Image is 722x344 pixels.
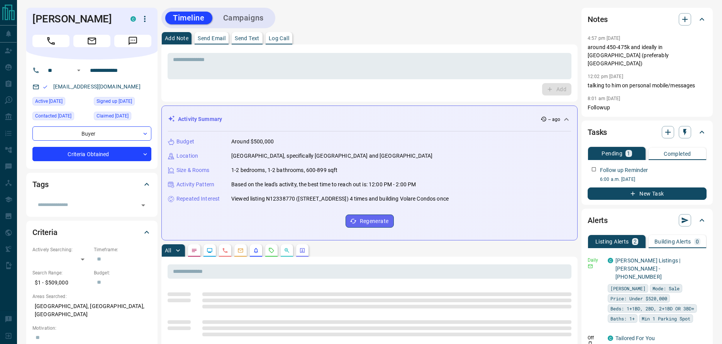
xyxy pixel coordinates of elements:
[346,215,394,228] button: Regenerate
[32,223,151,242] div: Criteria
[138,200,149,211] button: Open
[231,195,449,203] p: Viewed listing N12338770 ([STREET_ADDRESS]) 4 times and building Volare Condos once
[608,335,613,341] div: condos.ca
[588,211,707,230] div: Alerts
[595,239,629,244] p: Listing Alerts
[32,269,90,276] p: Search Range:
[215,12,271,24] button: Campaigns
[42,84,48,90] svg: Email Valid
[94,112,151,123] div: Mon Sep 29 2025
[32,35,69,47] span: Call
[53,83,141,90] a: [EMAIL_ADDRESS][DOMAIN_NAME]
[176,195,220,203] p: Repeated Interest
[32,226,58,238] h2: Criteria
[94,97,151,108] div: Mon Sep 29 2025
[176,138,194,146] p: Budget
[198,36,225,41] p: Send Email
[231,181,416,189] p: Based on the lead's activity, the best time to reach out is: 12:00 PM - 2:00 PM
[165,36,188,41] p: Add Note
[642,315,690,322] span: Min 1 Parking Spot
[231,166,337,174] p: 1-2 bedrooms, 1-2 bathrooms, 600-899 sqft
[299,247,305,254] svg: Agent Actions
[97,112,129,120] span: Claimed [DATE]
[165,12,212,24] button: Timeline
[253,247,259,254] svg: Listing Alerts
[191,247,197,254] svg: Notes
[114,35,151,47] span: Message
[73,35,110,47] span: Email
[235,36,259,41] p: Send Text
[284,247,290,254] svg: Opportunities
[610,295,667,302] span: Price: Under $520,000
[168,112,571,126] div: Activity Summary-- ago
[588,96,620,101] p: 8:01 am [DATE]
[608,258,613,263] div: condos.ca
[654,239,691,244] p: Building Alerts
[231,152,432,160] p: [GEOGRAPHIC_DATA], specifically [GEOGRAPHIC_DATA] and [GEOGRAPHIC_DATA]
[588,82,707,90] p: talking to him on personal mobile/messages
[696,239,699,244] p: 0
[664,151,691,157] p: Completed
[32,175,151,194] div: Tags
[600,176,707,183] p: 6:00 a.m. [DATE]
[588,10,707,29] div: Notes
[588,43,707,68] p: around 450-475k and ideally in [GEOGRAPHIC_DATA] (preferably [GEOGRAPHIC_DATA])
[269,36,289,41] p: Log Call
[610,284,646,292] span: [PERSON_NAME]
[176,181,214,189] p: Activity Pattern
[602,151,622,156] p: Pending
[32,126,151,141] div: Buyer
[176,152,198,160] p: Location
[176,166,210,174] p: Size & Rooms
[588,187,707,200] button: New Task
[588,264,593,269] svg: Email
[207,247,213,254] svg: Lead Browsing Activity
[653,284,680,292] span: Mode: Sale
[222,247,228,254] svg: Calls
[32,246,90,253] p: Actively Searching:
[588,123,707,141] div: Tasks
[610,305,694,312] span: Beds: 1+1BD, 2BD, 2+1BD OR 3BD+
[237,247,244,254] svg: Emails
[615,257,680,280] a: [PERSON_NAME] Listings | [PERSON_NAME] - [PHONE_NUMBER]
[610,315,635,322] span: Baths: 1+
[634,239,637,244] p: 2
[588,104,707,112] p: Followup
[35,112,71,120] span: Contacted [DATE]
[32,325,151,332] p: Motivation:
[588,13,608,26] h2: Notes
[97,97,132,105] span: Signed up [DATE]
[165,248,171,253] p: All
[615,335,655,341] a: Tailored For You
[588,257,603,264] p: Daily
[32,276,90,289] p: $1 - $509,000
[131,16,136,22] div: condos.ca
[231,138,274,146] p: Around $500,000
[32,293,151,300] p: Areas Searched:
[600,166,648,174] p: Follow up Reminder
[94,269,151,276] p: Budget:
[588,334,603,341] p: Off
[178,115,222,123] p: Activity Summary
[588,74,623,79] p: 12:02 pm [DATE]
[35,97,63,105] span: Active [DATE]
[588,126,607,138] h2: Tasks
[74,66,83,75] button: Open
[94,246,151,253] p: Timeframe:
[32,13,119,25] h1: [PERSON_NAME]
[32,300,151,321] p: [GEOGRAPHIC_DATA], [GEOGRAPHIC_DATA], [GEOGRAPHIC_DATA]
[32,97,90,108] div: Fri Oct 03 2025
[32,147,151,161] div: Criteria Obtained
[588,36,620,41] p: 4:57 pm [DATE]
[588,214,608,226] h2: Alerts
[268,247,275,254] svg: Requests
[627,151,630,156] p: 1
[32,178,48,191] h2: Tags
[32,112,90,123] div: Tue Sep 30 2025
[548,116,560,123] p: -- ago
